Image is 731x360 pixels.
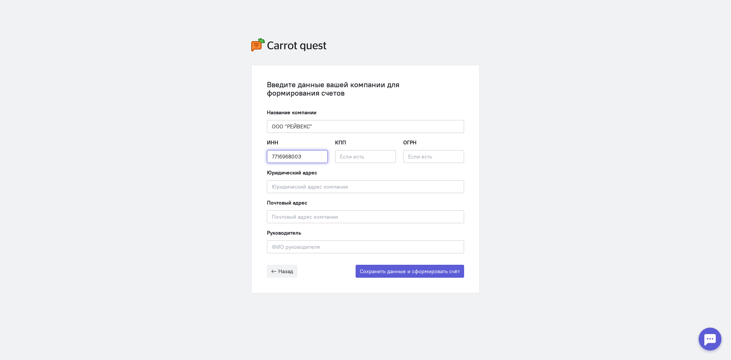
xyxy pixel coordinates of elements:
[267,265,297,278] button: Назад
[278,268,293,275] span: Назад
[267,150,328,163] input: ИНН компании
[267,180,464,193] input: Юридический адрес компании
[267,169,317,176] label: Юридический адрес
[251,38,327,51] img: carrot-quest-logo.svg
[267,139,278,146] label: ИНН
[335,139,346,146] label: КПП
[403,150,464,163] input: Если есть
[267,120,464,133] input: Название компании, например «ООО “Огого“»
[267,240,464,253] input: ФИО руководителя
[403,139,417,146] label: ОГРН
[335,150,396,163] input: Если есть
[267,229,301,237] label: Руководитель
[356,265,464,278] button: Сохранить данные и сформировать счёт
[267,80,464,97] div: Введите данные вашей компании для формирования счетов
[267,109,316,116] label: Название компании
[267,199,307,206] label: Почтовый адрес
[267,210,464,223] input: Почтовый адрес компании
